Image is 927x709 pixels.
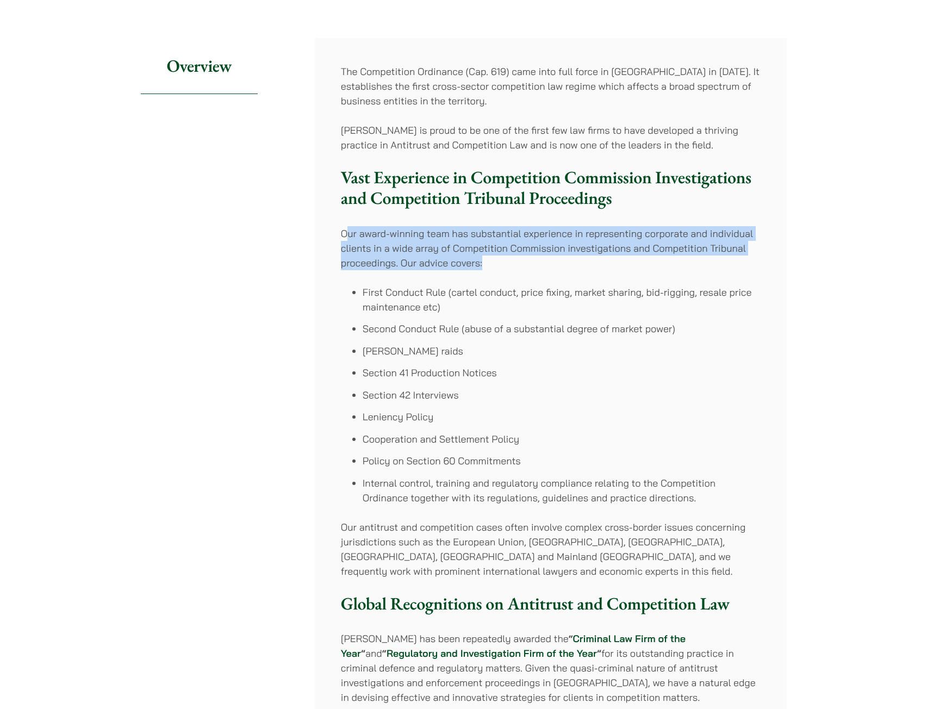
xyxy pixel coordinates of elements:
li: Second Conduct Rule (abuse of a substantial degree of market power) [363,321,761,336]
li: [PERSON_NAME] raids [363,344,761,358]
h2: Overview [141,38,258,94]
p: The Competition Ordinance (Cap. 619) came into full force in [GEOGRAPHIC_DATA] in [DATE]. It esta... [341,64,761,108]
li: First Conduct Rule (cartel conduct, price fixing, market sharing, bid-rigging, resale price maint... [363,285,761,314]
p: [PERSON_NAME] is proud to be one of the first few law firms to have developed a thriving practice... [341,123,761,152]
li: Internal control, training and regulatory compliance relating to the Competition Ordinance togeth... [363,476,761,505]
li: Section 42 Interviews [363,388,761,402]
strong: Vast Experience in Competition Commission Investigations and Competition Tribunal Proceedings [341,166,751,209]
li: Leniency Policy [363,409,761,424]
strong: “ [382,647,387,660]
li: Cooperation and Settlement Policy [363,432,761,446]
p: Our antitrust and competition cases often involve complex cross-border issues concerning jurisdic... [341,520,761,579]
p: Our award-winning team has substantial experience in representing corporate and individual client... [341,226,761,270]
li: Policy on Section 60 Commitments [363,453,761,468]
strong: ” [597,647,601,660]
strong: Global Recognitions on Antitrust and Competition Law [341,592,730,615]
strong: ” [361,647,365,660]
p: [PERSON_NAME] has been repeatedly awarded the and for its outstanding practice in criminal defenc... [341,631,761,705]
li: Section 41 Production Notices [363,365,761,380]
a: Regulatory and Investigation Firm of the Year [387,647,597,660]
strong: “ [569,632,573,645]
